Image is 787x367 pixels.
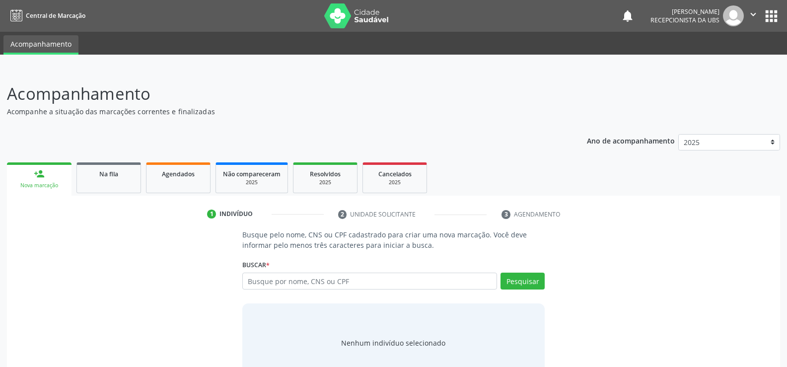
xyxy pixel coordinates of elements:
span: Cancelados [378,170,412,178]
input: Busque por nome, CNS ou CPF [242,273,497,290]
div: Nova marcação [14,182,65,189]
button: apps [763,7,780,25]
a: Acompanhamento [3,35,78,55]
div: person_add [34,168,45,179]
span: Central de Marcação [26,11,85,20]
a: Central de Marcação [7,7,85,24]
div: 2025 [370,179,420,186]
label: Buscar [242,257,270,273]
span: Recepcionista da UBS [650,16,719,24]
div: 2025 [300,179,350,186]
div: 2025 [223,179,281,186]
div: 1 [207,210,216,219]
p: Busque pelo nome, CNS ou CPF cadastrado para criar uma nova marcação. Você deve informar pelo men... [242,229,545,250]
p: Acompanhe a situação das marcações correntes e finalizadas [7,106,548,117]
button: Pesquisar [501,273,545,290]
i:  [748,9,759,20]
span: Agendados [162,170,195,178]
span: Resolvidos [310,170,341,178]
div: Nenhum indivíduo selecionado [341,338,445,348]
div: Indivíduo [219,210,253,219]
div: [PERSON_NAME] [650,7,719,16]
span: Não compareceram [223,170,281,178]
button:  [744,5,763,26]
img: img [723,5,744,26]
p: Acompanhamento [7,81,548,106]
p: Ano de acompanhamento [587,134,675,147]
span: Na fila [99,170,118,178]
button: notifications [621,9,635,23]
